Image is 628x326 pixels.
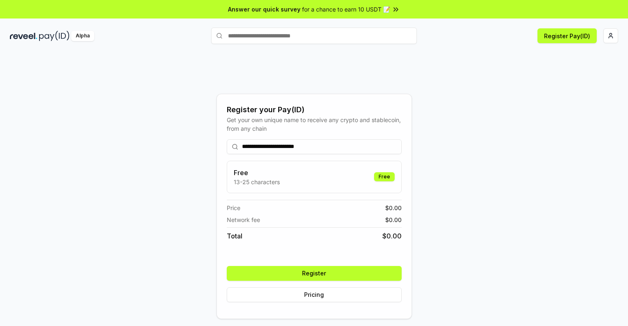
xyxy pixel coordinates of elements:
[385,215,402,224] span: $ 0.00
[39,31,70,41] img: pay_id
[227,231,242,241] span: Total
[385,203,402,212] span: $ 0.00
[234,168,280,178] h3: Free
[227,104,402,116] div: Register your Pay(ID)
[374,172,395,181] div: Free
[227,203,240,212] span: Price
[227,215,260,224] span: Network fee
[537,28,597,43] button: Register Pay(ID)
[302,5,390,14] span: for a chance to earn 10 USDT 📝
[382,231,402,241] span: $ 0.00
[227,116,402,133] div: Get your own unique name to receive any crypto and stablecoin, from any chain
[228,5,300,14] span: Answer our quick survey
[10,31,37,41] img: reveel_dark
[71,31,94,41] div: Alpha
[227,266,402,281] button: Register
[234,178,280,186] p: 13-25 characters
[227,287,402,302] button: Pricing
